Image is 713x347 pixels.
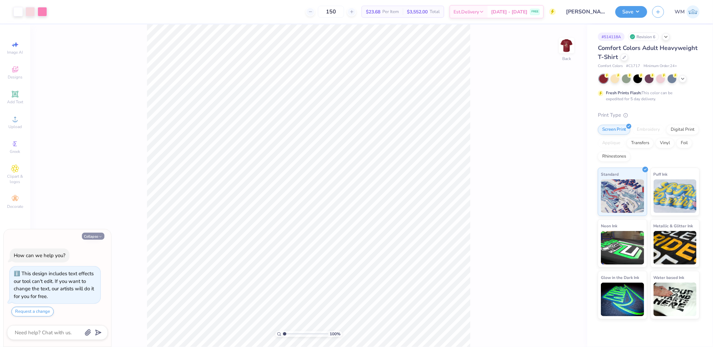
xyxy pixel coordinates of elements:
[654,222,693,229] span: Metallic & Glitter Ink
[598,63,623,69] span: Comfort Colors
[8,124,22,129] span: Upload
[654,231,697,265] img: Metallic & Glitter Ink
[601,231,644,265] img: Neon Ink
[601,283,644,316] img: Glow in the Dark Ink
[598,152,630,162] div: Rhinestones
[8,74,22,80] span: Designs
[654,283,697,316] img: Water based Ink
[627,138,654,148] div: Transfers
[654,274,684,281] span: Water based Ink
[598,44,698,61] span: Comfort Colors Adult Heavyweight T-Shirt
[626,63,640,69] span: # C1717
[628,33,659,41] div: Revision 6
[11,307,54,316] button: Request a change
[598,125,630,135] div: Screen Print
[654,171,668,178] span: Puff Ink
[598,33,625,41] div: # 514118A
[3,174,27,184] span: Clipart & logos
[318,6,344,18] input: – –
[666,125,699,135] div: Digital Print
[686,5,700,18] img: Wilfredo Manabat
[601,171,619,178] span: Standard
[491,8,527,15] span: [DATE] - [DATE]
[531,9,538,14] span: FREE
[10,149,20,154] span: Greek
[598,111,700,119] div: Print Type
[632,125,664,135] div: Embroidery
[330,331,341,337] span: 100 %
[430,8,440,15] span: Total
[454,8,479,15] span: Est. Delivery
[14,270,94,300] div: This design includes text effects our tool can't edit. If you want to change the text, our artist...
[562,56,571,62] div: Back
[615,6,647,18] button: Save
[407,8,428,15] span: $3,552.00
[601,222,617,229] span: Neon Ink
[654,179,697,213] img: Puff Ink
[606,90,641,96] strong: Fresh Prints Flash:
[7,50,23,55] span: Image AI
[561,5,610,18] input: Untitled Design
[676,138,692,148] div: Foil
[606,90,688,102] div: This color can be expedited for 5 day delivery.
[601,179,644,213] img: Standard
[7,99,23,105] span: Add Text
[14,252,65,259] div: How can we help you?
[601,274,639,281] span: Glow in the Dark Ink
[560,39,573,52] img: Back
[644,63,677,69] span: Minimum Order: 24 +
[598,138,625,148] div: Applique
[82,233,104,240] button: Collapse
[675,5,700,18] a: WM
[656,138,674,148] div: Vinyl
[382,8,399,15] span: Per Item
[675,8,685,16] span: WM
[7,204,23,209] span: Decorate
[366,8,380,15] span: $23.68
